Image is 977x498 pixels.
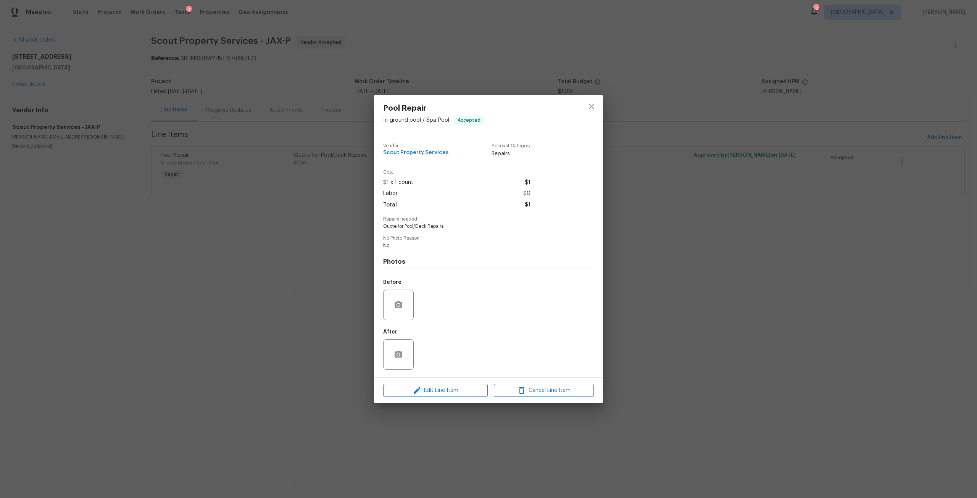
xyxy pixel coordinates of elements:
span: Repairs needed [383,217,594,222]
span: Repairs [492,150,530,158]
h5: Before [383,280,401,285]
span: Scout Property Services [383,150,449,156]
span: Total [383,200,397,211]
span: Vendor [383,143,449,148]
span: Quote for Pool/Deck Repairs [383,223,573,230]
span: No Photo Reason [383,236,594,241]
span: Labor [383,188,398,199]
span: $1 [525,177,530,188]
span: Pool Repair [383,104,484,113]
div: 1 [186,6,192,13]
span: In-ground pool / Spa - Pool [383,118,449,123]
button: Edit Line Item [383,384,488,397]
h5: After [383,329,397,335]
span: $1 [525,200,530,211]
span: Cancel Line Item [496,386,592,395]
span: No [383,242,573,249]
div: 13 [813,5,819,12]
span: Accepted [455,116,484,124]
button: Cancel Line Item [494,384,594,397]
span: $1 x 1 count [383,177,413,188]
span: Account Category [492,143,530,148]
button: close [582,97,601,116]
span: Edit Line Item [385,386,485,395]
span: Cost [383,170,530,175]
h4: Photos [383,258,594,266]
span: $0 [523,188,530,199]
